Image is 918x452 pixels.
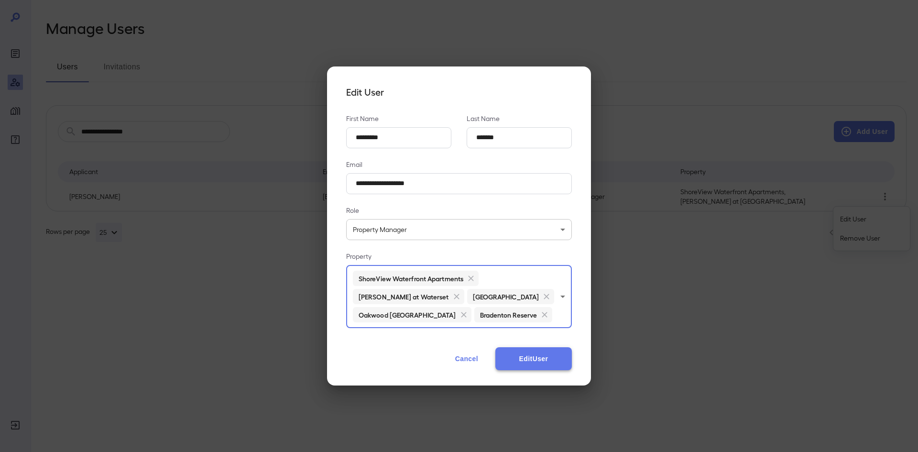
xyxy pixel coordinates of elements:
[346,114,451,123] p: First Name
[346,252,572,261] p: Property
[359,310,456,320] h6: Oakwood [GEOGRAPHIC_DATA]
[480,310,537,320] h6: Bradenton Reserve
[346,86,572,99] h4: Edit User
[473,292,539,301] h6: [GEOGRAPHIC_DATA]
[495,347,572,370] button: EditUser
[359,292,449,301] h6: [PERSON_NAME] at Waterset
[346,219,572,240] div: Property Manager
[346,206,572,215] p: Role
[346,160,572,169] p: Email
[467,114,572,123] p: Last Name
[359,274,463,283] h6: ShoreView Waterfront Apartments
[446,347,488,370] button: Cancel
